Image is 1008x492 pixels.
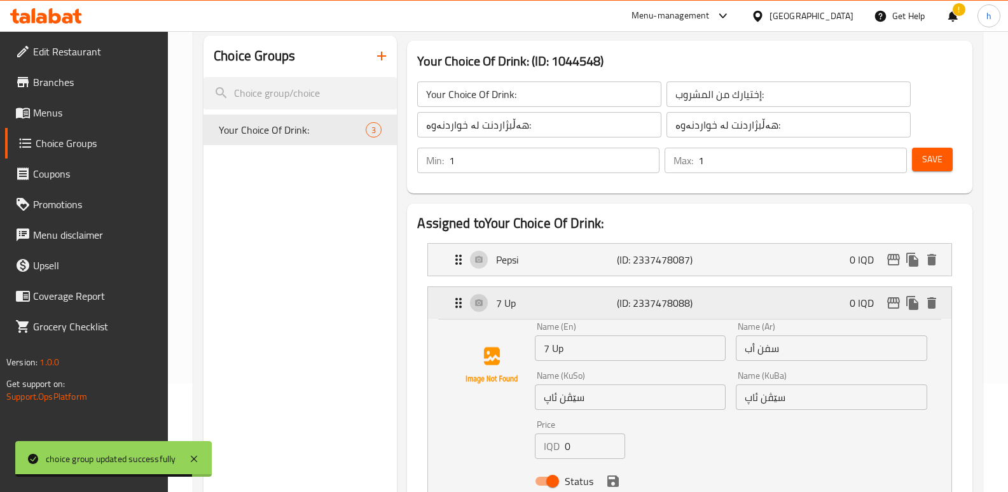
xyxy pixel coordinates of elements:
[736,384,927,410] input: Enter name KuBa
[884,250,903,269] button: edit
[417,238,962,281] li: Expand
[617,295,697,311] p: (ID: 2337478088)
[417,51,962,71] h3: Your Choice Of Drink: (ID: 1044548)
[5,220,169,250] a: Menu disclaimer
[535,384,726,410] input: Enter name KuSo
[5,158,169,189] a: Coupons
[366,124,381,136] span: 3
[604,472,623,491] button: save
[428,244,951,276] div: Expand
[903,293,922,313] button: duplicate
[366,122,382,137] div: Choices
[673,153,693,168] p: Max:
[736,335,927,361] input: Enter name Ar
[5,128,169,158] a: Choice Groups
[33,74,158,90] span: Branches
[496,295,616,311] p: 7 Up
[5,250,169,281] a: Upsell
[912,148,953,171] button: Save
[33,166,158,181] span: Coupons
[565,474,593,489] span: Status
[922,250,941,269] button: delete
[5,36,169,67] a: Edit Restaurant
[850,252,884,267] p: 0 IQD
[986,9,991,23] span: h
[922,151,942,167] span: Save
[5,67,169,97] a: Branches
[33,197,158,212] span: Promotions
[204,115,397,145] div: Your Choice Of Drink:3
[426,153,444,168] p: Min:
[850,295,884,311] p: 0 IQD
[5,311,169,342] a: Grocery Checklist
[204,77,397,109] input: search
[33,105,158,120] span: Menus
[46,452,176,466] div: choice group updated successfully
[884,293,903,313] button: edit
[39,354,59,370] span: 1.0.0
[219,122,366,137] span: Your Choice Of Drink:
[496,252,616,267] p: Pepsi
[33,288,158,304] span: Coverage Report
[33,319,158,334] span: Grocery Checklist
[417,214,962,233] h2: Assigned to Your Choice Of Drink:
[33,227,158,242] span: Menu disclaimer
[428,287,951,319] div: Expand
[535,335,726,361] input: Enter name En
[632,8,710,24] div: Menu-management
[903,250,922,269] button: duplicate
[6,354,38,370] span: Version:
[33,44,158,59] span: Edit Restaurant
[214,46,295,66] h2: Choice Groups
[922,293,941,313] button: delete
[565,433,625,459] input: Please enter price
[5,281,169,311] a: Coverage Report
[617,252,697,267] p: (ID: 2337478087)
[5,97,169,128] a: Menus
[451,325,532,406] img: 7 Up
[5,189,169,220] a: Promotions
[33,258,158,273] span: Upsell
[6,388,87,405] a: Support.OpsPlatform
[6,376,65,392] span: Get support on:
[770,9,853,23] div: [GEOGRAPHIC_DATA]
[36,136,158,151] span: Choice Groups
[544,439,560,454] p: IQD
